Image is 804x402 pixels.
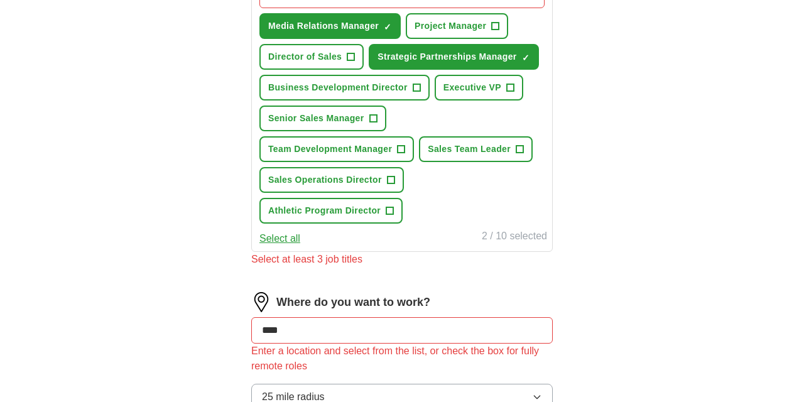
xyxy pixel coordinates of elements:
[259,167,404,193] button: Sales Operations Director
[435,75,523,100] button: Executive VP
[268,81,408,94] span: Business Development Director
[268,204,381,217] span: Athletic Program Director
[443,81,501,94] span: Executive VP
[369,44,538,70] button: Strategic Partnerships Manager✓
[259,136,414,162] button: Team Development Manager
[415,19,486,33] span: Project Manager
[251,292,271,312] img: location.png
[259,106,386,131] button: Senior Sales Manager
[428,143,511,156] span: Sales Team Leader
[419,136,533,162] button: Sales Team Leader
[259,75,430,100] button: Business Development Director
[259,231,300,246] button: Select all
[406,13,508,39] button: Project Manager
[268,50,342,63] span: Director of Sales
[482,229,547,246] div: 2 / 10 selected
[268,173,382,187] span: Sales Operations Director
[268,19,379,33] span: Media Relations Manager
[259,198,403,224] button: Athletic Program Director
[522,53,530,63] span: ✓
[268,112,364,125] span: Senior Sales Manager
[259,44,364,70] button: Director of Sales
[251,344,553,374] div: Enter a location and select from the list, or check the box for fully remote roles
[384,22,391,32] span: ✓
[268,143,392,156] span: Team Development Manager
[251,252,553,267] div: Select at least 3 job titles
[378,50,516,63] span: Strategic Partnerships Manager
[276,294,430,311] label: Where do you want to work?
[259,13,401,39] button: Media Relations Manager✓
